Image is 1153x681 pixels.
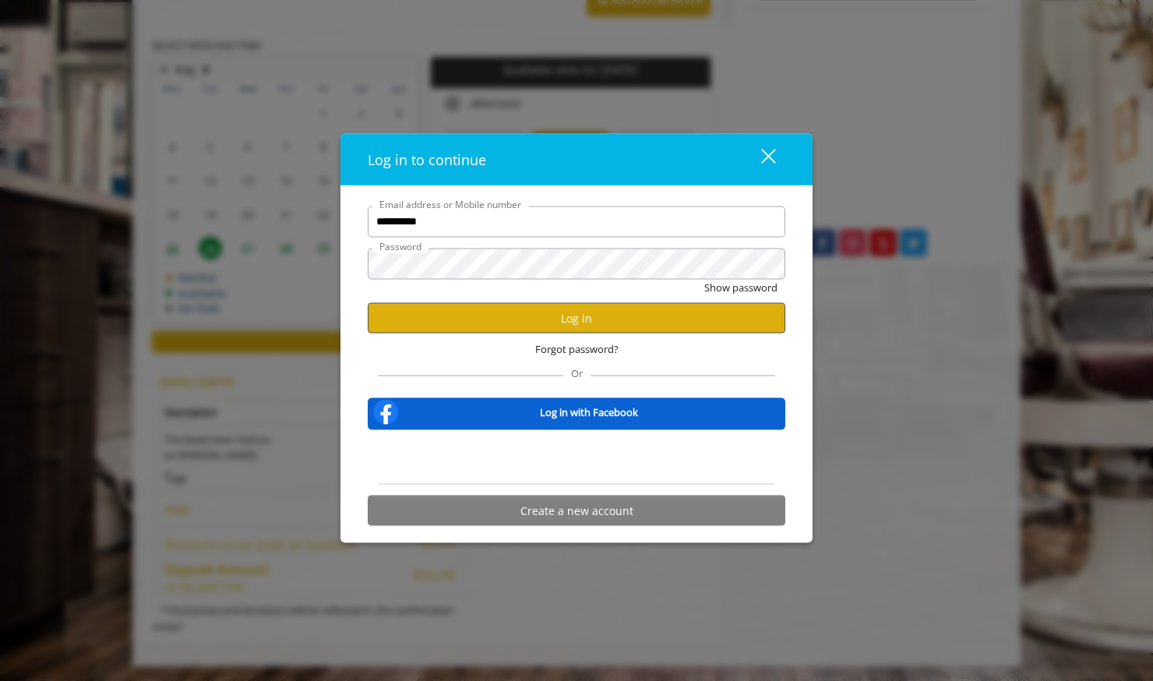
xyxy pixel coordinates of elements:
span: Log in to continue [368,150,486,168]
img: facebook-logo [370,397,401,428]
button: Show password [704,279,777,295]
button: Log in [368,303,785,333]
b: Log in with Facebook [540,404,638,420]
div: close dialog [743,147,774,171]
button: Create a new account [368,496,785,526]
label: Password [372,238,429,253]
input: Email address or Mobile number [368,206,785,237]
span: Or [563,366,591,380]
iframe: Sign in with Google Button [498,440,656,475]
button: close dialog [732,143,785,175]
input: Password [368,248,785,279]
span: Forgot password? [535,341,619,358]
label: Email address or Mobile number [372,196,529,211]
